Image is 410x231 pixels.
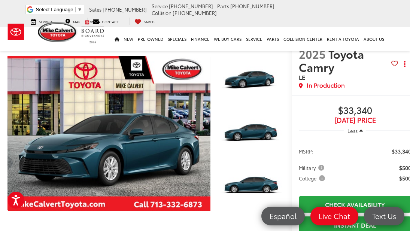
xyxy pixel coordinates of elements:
[38,22,78,42] img: Mike Calvert Toyota
[315,211,354,221] span: Live Chat
[265,27,282,51] a: Parts
[219,162,284,211] a: Expand Photo 3
[136,27,166,51] a: Pre-Owned
[152,9,171,16] span: Collision
[325,27,362,51] a: Rent a Toyota
[173,9,217,16] span: [PHONE_NUMBER]
[218,162,285,212] img: 2025 Toyota Camry LE
[102,19,119,24] span: Contact
[60,18,86,25] a: Map
[362,27,387,51] a: About Us
[299,148,314,155] span: MSRP:
[299,46,326,62] span: 2025
[244,27,265,51] a: Service
[6,56,213,211] img: 2025 Toyota Camry LE
[152,3,168,9] span: Service
[219,109,284,158] a: Expand Photo 2
[299,46,364,75] span: Toyota Camry
[169,3,213,9] span: [PHONE_NUMBER]
[103,6,147,13] span: [PHONE_NUMBER]
[218,56,285,106] img: 2025 Toyota Camry LE
[299,174,327,182] span: College
[230,3,274,9] span: [PHONE_NUMBER]
[299,174,328,182] button: College
[78,7,82,12] span: ▼
[73,19,81,24] span: Map
[7,56,210,211] a: Expand Photo 0
[266,211,300,221] span: Español
[36,7,82,12] a: Select Language​
[307,81,345,89] span: In Production
[144,19,155,24] span: Saved
[113,27,122,51] a: Home
[344,124,367,137] button: Less
[166,27,189,51] a: Specials
[75,7,76,12] span: ​
[348,127,358,134] span: Less
[212,27,244,51] a: WE BUY CARS
[217,3,229,9] span: Parts
[404,61,406,67] span: dropdown dots
[364,207,404,225] a: Text Us
[261,207,305,225] a: Español
[299,164,326,171] span: Military
[89,6,101,13] span: Sales
[368,211,400,221] span: Text Us
[2,20,30,44] img: Toyota
[299,73,306,81] span: LE
[122,27,136,51] a: New
[39,19,53,24] span: Service
[25,18,59,25] a: Service
[310,207,358,225] a: Live Chat
[299,164,327,171] button: Military
[218,109,285,158] img: 2025 Toyota Camry LE
[129,18,161,25] a: My Saved Vehicles
[87,18,125,25] a: Contact
[282,27,325,51] a: Collision Center
[189,27,212,51] a: Finance
[219,56,284,105] a: Expand Photo 1
[36,7,73,12] span: Select Language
